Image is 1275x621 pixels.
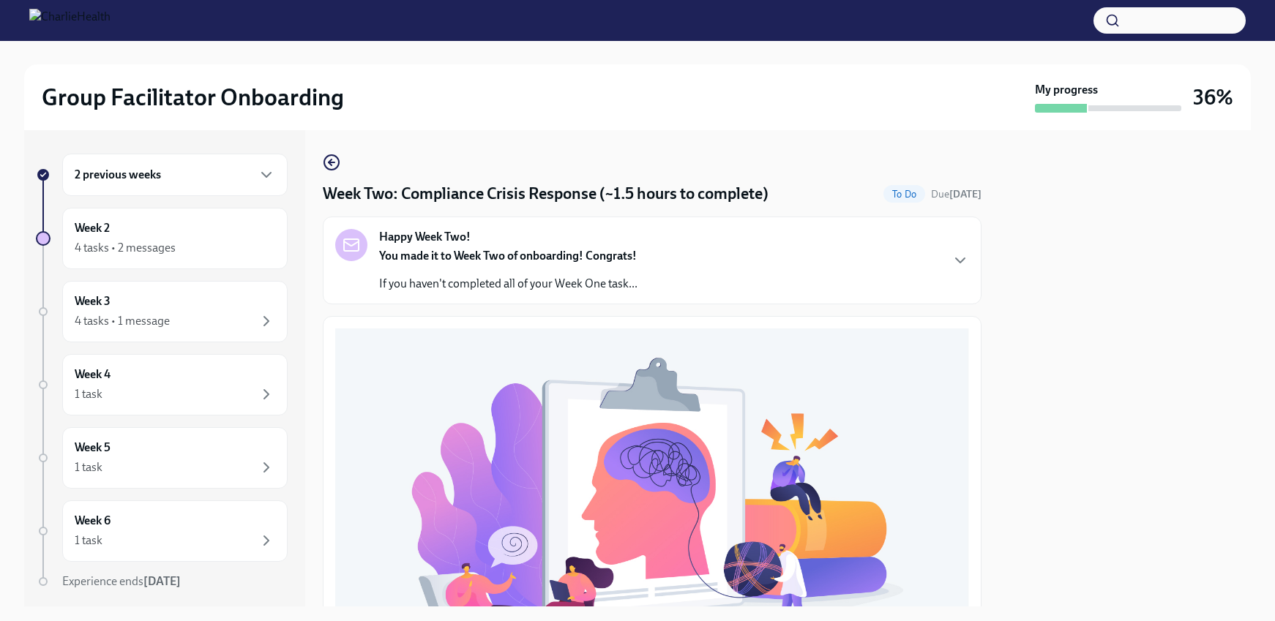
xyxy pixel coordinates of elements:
[36,354,288,415] a: Week 41 task
[62,574,181,588] span: Experience ends
[75,459,102,475] div: 1 task
[75,513,111,529] h6: Week 6
[883,189,925,200] span: To Do
[42,83,344,112] h2: Group Facilitator Onboarding
[36,500,288,562] a: Week 61 task
[931,187,982,201] span: September 1st, 2025 07:00
[75,386,102,402] div: 1 task
[36,281,288,342] a: Week 34 tasks • 1 message
[75,440,111,456] h6: Week 5
[143,574,181,588] strong: [DATE]
[75,532,102,549] div: 1 task
[75,167,161,183] h6: 2 previous weeks
[36,208,288,269] a: Week 24 tasks • 2 messages
[29,9,111,32] img: CharlieHealth
[75,313,170,329] div: 4 tasks • 1 message
[379,276,637,292] p: If you haven't completed all of your Week One task...
[949,188,982,200] strong: [DATE]
[379,229,471,245] strong: Happy Week Two!
[379,249,637,263] strong: You made it to Week Two of onboarding! Congrats!
[1035,82,1098,98] strong: My progress
[1193,84,1233,110] h3: 36%
[75,366,111,383] h6: Week 4
[931,188,982,200] span: Due
[62,154,288,196] div: 2 previous weeks
[75,240,176,256] div: 4 tasks • 2 messages
[75,220,110,236] h6: Week 2
[75,293,111,309] h6: Week 3
[36,427,288,489] a: Week 51 task
[323,183,769,205] h4: Week Two: Compliance Crisis Response (~1.5 hours to complete)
